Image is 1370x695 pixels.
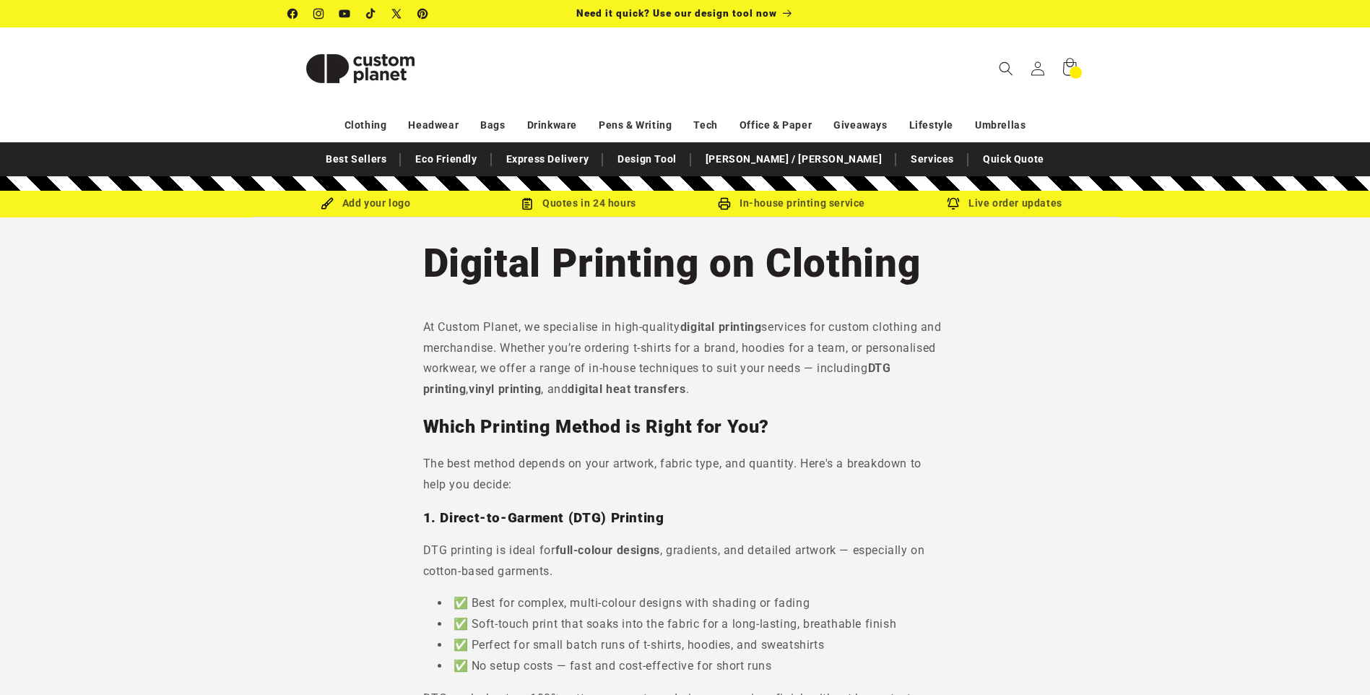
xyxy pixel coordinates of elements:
[438,656,948,677] li: ✅ No setup costs — fast and cost-effective for short runs
[438,614,948,635] li: ✅ Soft-touch print that soaks into the fabric for a long-lasting, breathable finish
[555,543,660,557] strong: full-colour designs
[423,238,948,288] h1: Digital Printing on Clothing
[685,194,898,212] div: In-house printing service
[568,382,685,396] strong: digital heat transfers
[693,113,717,138] a: Tech
[521,197,534,210] img: Order Updates Icon
[975,113,1026,138] a: Umbrellas
[469,382,541,396] strong: vinyl printing
[499,147,597,172] a: Express Delivery
[599,113,672,138] a: Pens & Writing
[423,317,948,400] p: At Custom Planet, we specialise in high-quality services for custom clothing and merchandise. Whe...
[408,147,484,172] a: Eco Friendly
[321,197,334,210] img: Brush Icon
[947,197,960,210] img: Order updates
[423,509,948,527] h3: 1. Direct-to-Garment (DTG) Printing
[438,593,948,614] li: ✅ Best for complex, multi-colour designs with shading or fading
[408,113,459,138] a: Headwear
[698,147,889,172] a: [PERSON_NAME] / [PERSON_NAME]
[718,197,731,210] img: In-house printing
[909,113,953,138] a: Lifestyle
[282,30,438,106] a: Custom Planet
[438,635,948,656] li: ✅ Perfect for small batch runs of t-shirts, hoodies, and sweatshirts
[976,147,1052,172] a: Quick Quote
[318,147,394,172] a: Best Sellers
[740,113,812,138] a: Office & Paper
[423,415,948,439] h2: Which Printing Method is Right for You?
[680,320,762,334] strong: digital printing
[344,113,387,138] a: Clothing
[259,194,472,212] div: Add your logo
[288,36,433,101] img: Custom Planet
[423,454,948,496] p: The best method depends on your artwork, fabric type, and quantity. Here's a breakdown to help yo...
[903,147,961,172] a: Services
[480,113,505,138] a: Bags
[576,7,777,19] span: Need it quick? Use our design tool now
[833,113,887,138] a: Giveaways
[423,540,948,582] p: DTG printing is ideal for , gradients, and detailed artwork — especially on cotton-based garments.
[610,147,684,172] a: Design Tool
[990,53,1022,85] summary: Search
[898,194,1111,212] div: Live order updates
[1054,53,1085,85] button: Open Quote Cart
[527,113,577,138] a: Drinkware
[472,194,685,212] div: Quotes in 24 hours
